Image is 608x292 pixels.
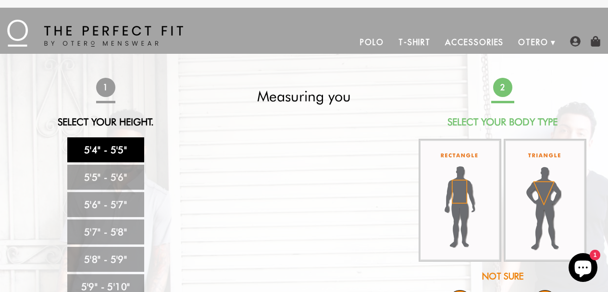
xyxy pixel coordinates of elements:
a: Otero [511,31,556,54]
inbox-online-store-chat: Shopify online store chat [566,253,600,284]
a: 5'6" - 5'7" [67,192,144,217]
a: 5'8" - 5'9" [67,247,144,272]
a: 5'4" - 5'5" [67,137,144,162]
img: shopping-bag-icon.png [590,36,601,47]
h2: Select Your Body Type [418,116,588,128]
h2: Select Your Height. [21,116,191,128]
a: 5'5" - 5'6" [67,165,144,190]
h2: Measuring you [219,87,389,105]
img: rectangle-body_336x.jpg [419,139,501,262]
span: 2 [493,78,512,97]
img: triangle-body_336x.jpg [504,139,586,262]
a: 5'7" - 5'8" [67,219,144,244]
a: Accessories [438,31,511,54]
img: user-account-icon.png [570,36,581,47]
a: Polo [353,31,391,54]
a: T-Shirt [391,31,438,54]
img: The Perfect Fit - by Otero Menswear - Logo [7,20,183,47]
span: 1 [96,78,115,97]
div: Not Sure [418,270,588,283]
